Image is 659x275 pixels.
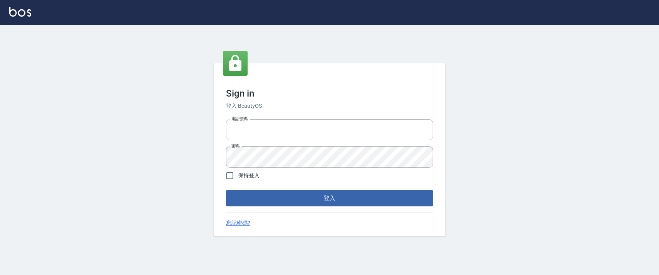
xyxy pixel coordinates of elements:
img: Logo [9,7,31,17]
button: 登入 [226,190,433,206]
label: 密碼 [231,143,239,149]
span: 保持登入 [238,171,260,180]
label: 電話號碼 [231,116,248,122]
a: 忘記密碼? [226,219,250,227]
h6: 登入 BeautyOS [226,102,433,110]
h3: Sign in [226,88,433,99]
